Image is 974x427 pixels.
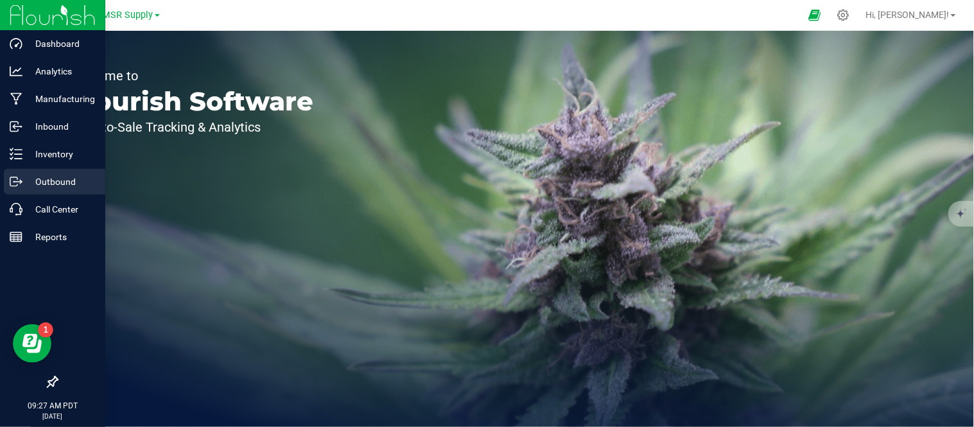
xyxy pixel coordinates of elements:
p: Welcome to [69,69,313,82]
p: Dashboard [22,36,100,51]
iframe: Resource center [13,324,51,363]
p: 09:27 AM PDT [6,400,100,412]
p: [DATE] [6,412,100,421]
inline-svg: Outbound [10,175,22,188]
p: Inbound [22,119,100,134]
iframe: Resource center unread badge [38,322,53,338]
p: Inventory [22,146,100,162]
p: Seed-to-Sale Tracking & Analytics [69,121,313,134]
span: MSR Supply [103,10,153,21]
inline-svg: Call Center [10,203,22,216]
inline-svg: Reports [10,231,22,243]
p: Outbound [22,174,100,189]
inline-svg: Dashboard [10,37,22,50]
span: Hi, [PERSON_NAME]! [866,10,950,20]
p: Analytics [22,64,100,79]
p: Reports [22,229,100,245]
span: Open Ecommerce Menu [800,3,829,28]
p: Flourish Software [69,89,313,114]
div: Manage settings [835,9,851,21]
inline-svg: Manufacturing [10,92,22,105]
p: Call Center [22,202,100,217]
inline-svg: Analytics [10,65,22,78]
p: Manufacturing [22,91,100,107]
inline-svg: Inventory [10,148,22,161]
inline-svg: Inbound [10,120,22,133]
